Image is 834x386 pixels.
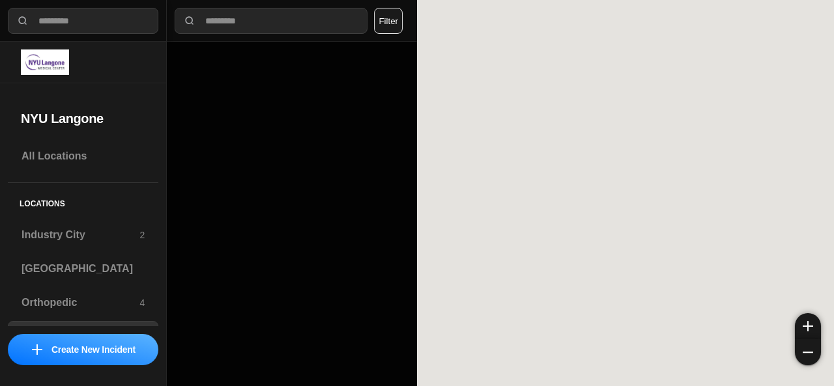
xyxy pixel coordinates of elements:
[8,334,158,365] button: iconCreate New Incident
[8,183,158,219] h5: Locations
[21,109,145,128] h2: NYU Langone
[16,14,29,27] img: search
[51,343,136,356] p: Create New Incident
[8,253,158,284] a: [GEOGRAPHIC_DATA]
[183,14,196,27] img: search
[803,347,813,357] img: zoom-out
[22,261,145,277] h3: [GEOGRAPHIC_DATA]
[22,295,139,310] h3: Orthopedic
[22,148,145,164] h3: All Locations
[8,141,158,172] a: All Locations
[21,49,69,75] img: logo
[8,219,158,251] a: Industry City2
[795,339,821,365] button: zoom-out
[32,344,42,355] img: icon
[139,228,145,241] p: 2
[8,287,158,318] a: Orthopedic4
[374,8,403,34] button: Filter
[22,227,139,243] h3: Industry City
[803,321,813,331] img: zoom-in
[795,313,821,339] button: zoom-in
[8,321,158,352] a: Cobble Hill
[139,296,145,309] p: 4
